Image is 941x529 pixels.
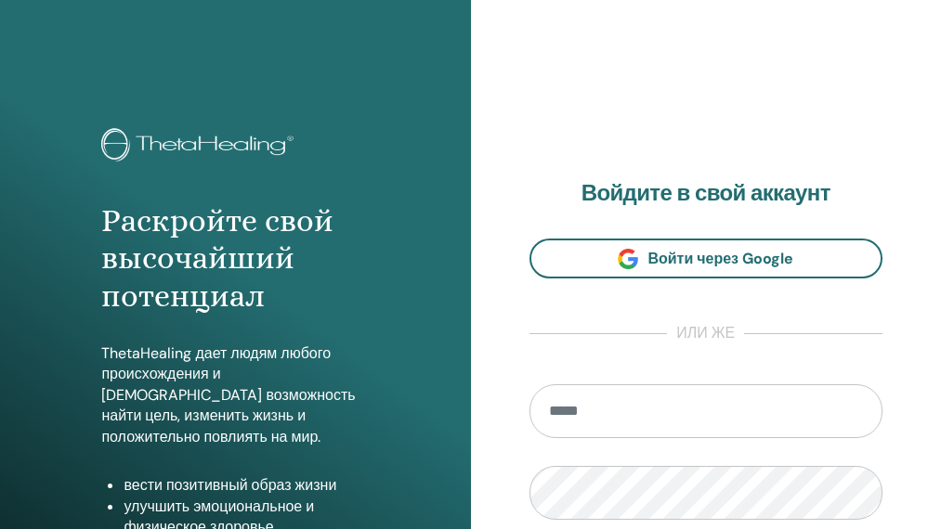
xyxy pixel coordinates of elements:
h1: Раскройте свой высочайший потенциал [101,202,369,316]
p: ThetaHealing дает людям любого происхождения и [DEMOGRAPHIC_DATA] возможность найти цель, изменит... [101,343,369,447]
span: Войти через Google [647,249,793,268]
li: вести позитивный образ жизни [124,475,369,496]
h2: Войдите в свой аккаунт [529,180,883,207]
a: Войти через Google [529,239,883,278]
span: или же [667,323,744,345]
